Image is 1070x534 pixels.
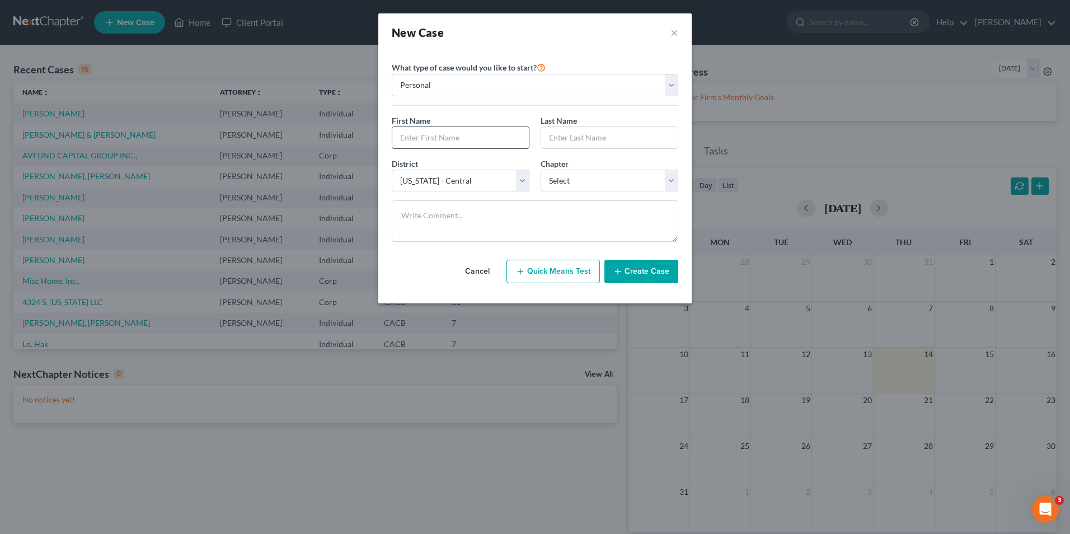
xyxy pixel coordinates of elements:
[1032,496,1059,523] iframe: Intercom live chat
[1055,496,1064,505] span: 3
[392,116,430,125] span: First Name
[506,260,600,283] button: Quick Means Test
[604,260,678,283] button: Create Case
[541,159,569,168] span: Chapter
[541,116,577,125] span: Last Name
[392,159,418,168] span: District
[453,260,502,283] button: Cancel
[670,25,678,40] button: ×
[392,26,444,39] strong: New Case
[392,60,546,74] label: What type of case would you like to start?
[541,127,678,148] input: Enter Last Name
[392,127,529,148] input: Enter First Name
